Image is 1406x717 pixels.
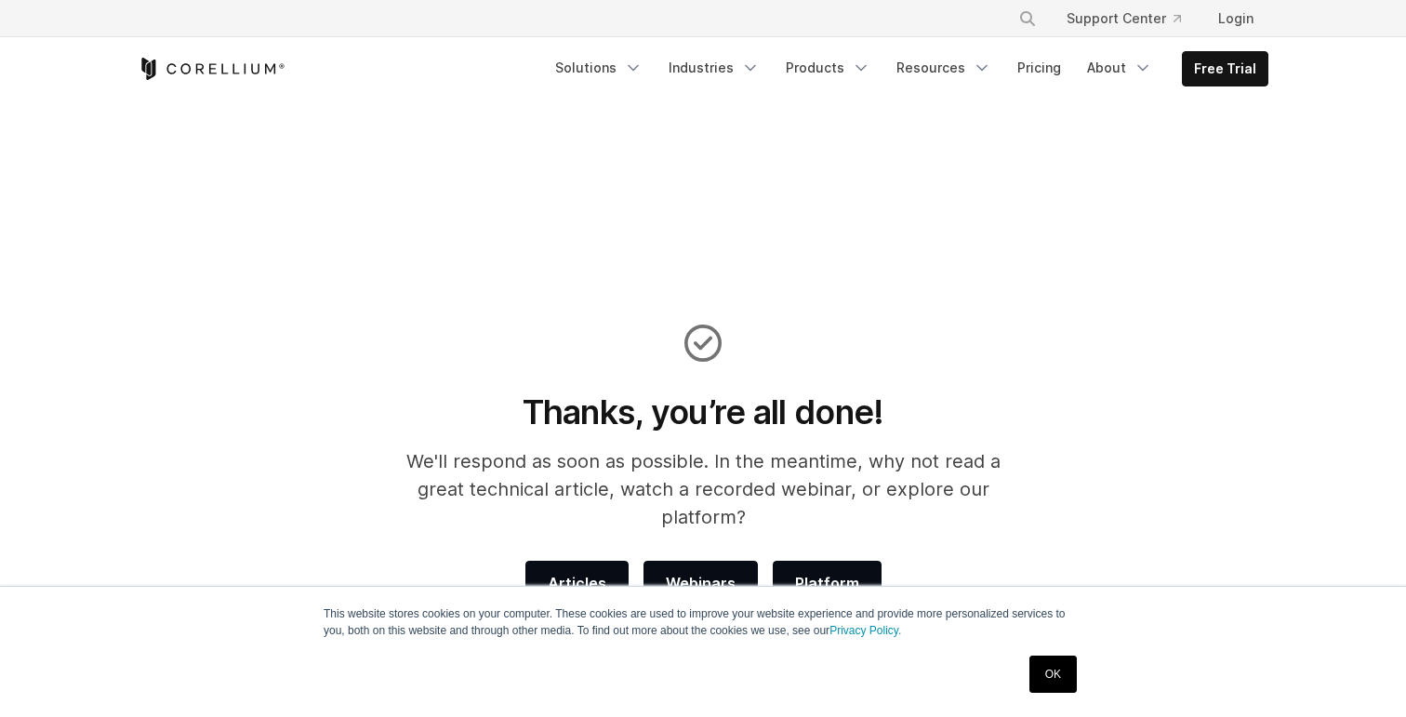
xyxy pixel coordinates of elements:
a: Webinars [643,561,758,605]
a: Login [1203,2,1268,35]
span: Webinars [666,572,736,594]
a: About [1076,51,1163,85]
div: Navigation Menu [544,51,1268,86]
p: This website stores cookies on your computer. These cookies are used to improve your website expe... [324,605,1082,639]
a: Products [775,51,882,85]
a: Resources [885,51,1002,85]
a: Pricing [1006,51,1072,85]
a: Platform [773,561,882,605]
a: Solutions [544,51,654,85]
a: Privacy Policy. [829,624,901,637]
a: OK [1029,656,1077,693]
div: Navigation Menu [996,2,1268,35]
a: Industries [657,51,771,85]
a: Articles [525,561,629,605]
span: Platform [795,572,859,594]
p: We'll respond as soon as possible. In the meantime, why not read a great technical article, watch... [381,447,1026,531]
a: Free Trial [1183,52,1267,86]
span: Articles [548,572,606,594]
button: Search [1011,2,1044,35]
h1: Thanks, you’re all done! [381,392,1026,432]
a: Support Center [1052,2,1196,35]
a: Corellium Home [138,58,285,80]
